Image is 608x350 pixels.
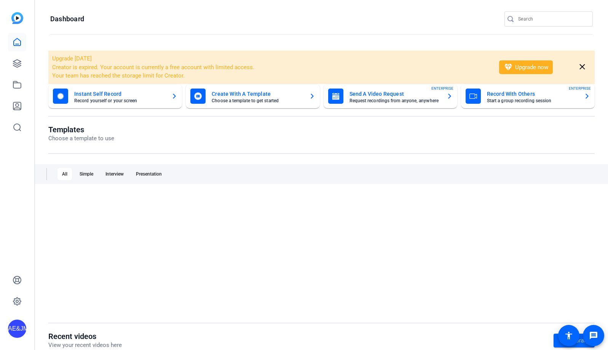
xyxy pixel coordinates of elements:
mat-icon: close [578,62,587,72]
span: Upgrade [DATE] [52,55,92,62]
h1: Templates [48,125,114,134]
li: Creator is expired. Your account is currently a free account with limited access. [52,63,489,72]
button: Instant Self RecordRecord yourself or your screen [48,84,182,108]
h1: Dashboard [50,14,84,24]
p: View your recent videos here [48,341,122,350]
span: ENTERPRISE [569,86,591,91]
span: ENTERPRISE [431,86,453,91]
mat-card-title: Record With Others [487,89,578,98]
mat-card-subtitle: Request recordings from anyone, anywhere [349,98,440,103]
mat-card-title: Send A Video Request [349,89,440,98]
div: Interview [101,168,128,180]
button: Send A Video RequestRequest recordings from anyone, anywhereENTERPRISE [324,84,457,108]
p: Choose a template to use [48,134,114,143]
input: Search [518,14,587,24]
div: Simple [75,168,98,180]
button: Upgrade now [499,60,553,74]
div: All [57,168,72,180]
mat-icon: accessibility [564,331,573,340]
mat-icon: diamond [504,63,513,72]
div: AE&JMLDBRP [8,320,26,338]
h1: Recent videos [48,332,122,341]
div: Presentation [131,168,166,180]
li: Your team has reached the storage limit for Creator. [52,71,489,80]
mat-icon: message [589,331,598,340]
mat-card-title: Create With A Template [212,89,303,98]
a: Go to library [554,334,595,347]
button: Create With A TemplateChoose a template to get started [186,84,319,108]
img: blue-gradient.svg [11,12,23,24]
mat-card-subtitle: Choose a template to get started [212,98,303,103]
mat-card-title: Instant Self Record [74,89,165,98]
mat-card-subtitle: Start a group recording session [487,98,578,103]
mat-card-subtitle: Record yourself or your screen [74,98,165,103]
button: Record With OthersStart a group recording sessionENTERPRISE [461,84,595,108]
